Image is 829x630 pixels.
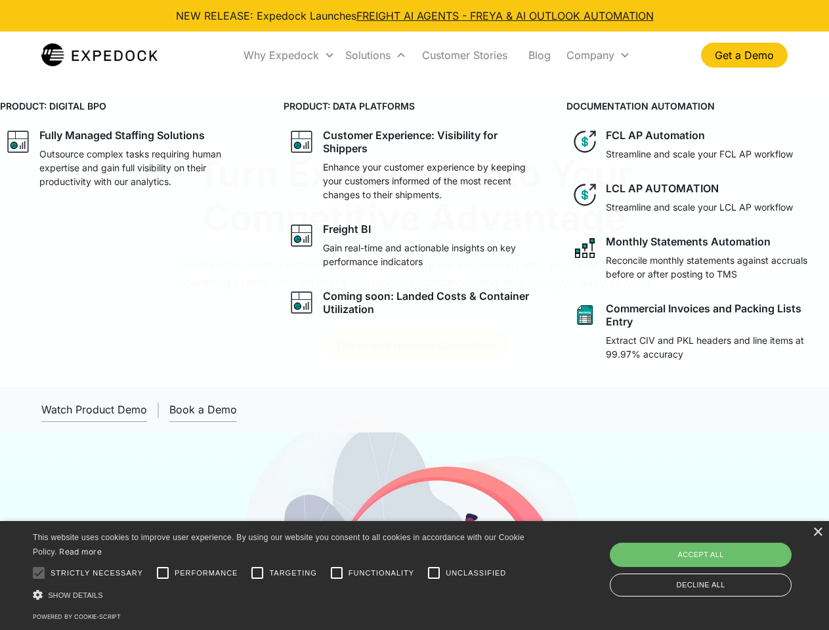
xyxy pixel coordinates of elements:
[606,302,824,328] div: Commercial Invoices and Packing Lists Entry
[345,49,391,62] div: Solutions
[269,568,316,579] span: Targeting
[356,9,654,22] a: FREIGHT AI AGENTS - FREYA & AI OUTLOOK AUTOMATION
[41,42,158,68] a: home
[169,403,237,416] div: Book a Demo
[323,241,541,268] p: Gain real-time and actionable insights on key performance indicators
[572,129,598,155] img: dollar icon
[33,588,529,602] div: Show details
[606,333,824,361] p: Extract CIV and PKL headers and line items at 99.97% accuracy
[412,33,518,77] a: Customer Stories
[323,129,541,155] div: Customer Experience: Visibility for Shippers
[289,289,315,316] img: graph icon
[566,230,829,286] a: network like iconMonthly Statements AutomationReconcile monthly statements against accruals befor...
[566,177,829,219] a: dollar iconLCL AP AUTOMATIONStreamline and scale your LCL AP workflow
[606,129,705,142] div: FCL AP Automation
[606,200,793,214] p: Streamline and scale your LCL AP workflow
[323,222,371,236] div: Freight BI
[323,289,541,316] div: Coming soon: Landed Costs & Container Utilization
[33,533,524,557] span: This website uses cookies to improve user experience. By using our website you consent to all coo...
[340,33,412,77] div: Solutions
[349,568,414,579] span: Functionality
[59,547,102,556] a: Read more
[238,33,340,77] div: Why Expedock
[33,613,121,620] a: Powered by cookie-script
[566,123,829,166] a: dollar iconFCL AP AutomationStreamline and scale your FCL AP workflow
[610,488,829,630] iframe: Chat Widget
[701,43,788,68] a: Get a Demo
[518,33,561,77] a: Blog
[284,99,546,113] h4: PRODUCT: DATA PLATFORMS
[606,235,771,248] div: Monthly Statements Automation
[284,284,546,321] a: graph iconComing soon: Landed Costs & Container Utilization
[5,129,32,155] img: graph icon
[572,302,598,328] img: sheet icon
[561,33,635,77] div: Company
[572,182,598,208] img: dollar icon
[289,222,315,249] img: graph icon
[606,147,793,161] p: Streamline and scale your FCL AP workflow
[446,568,506,579] span: Unclassified
[606,253,824,281] p: Reconcile monthly statements against accruals before or after posting to TMS
[175,568,238,579] span: Performance
[566,297,829,366] a: sheet iconCommercial Invoices and Packing Lists EntryExtract CIV and PKL headers and line items a...
[176,8,654,24] div: NEW RELEASE: Expedock Launches
[289,129,315,155] img: graph icon
[244,49,319,62] div: Why Expedock
[169,398,237,422] a: Book a Demo
[323,160,541,201] p: Enhance your customer experience by keeping your customers informed of the most recent changes to...
[284,123,546,207] a: graph iconCustomer Experience: Visibility for ShippersEnhance your customer experience by keeping...
[566,99,829,113] h4: DOCUMENTATION AUTOMATION
[51,568,143,579] span: Strictly necessary
[606,182,719,195] div: LCL AP AUTOMATION
[39,147,257,188] p: Outsource complex tasks requiring human expertise and gain full visibility on their productivity ...
[284,217,546,274] a: graph iconFreight BIGain real-time and actionable insights on key performance indicators
[41,398,147,422] a: open lightbox
[566,49,614,62] div: Company
[572,235,598,261] img: network like icon
[41,403,147,416] div: Watch Product Demo
[39,129,205,142] div: Fully Managed Staffing Solutions
[48,591,103,599] span: Show details
[41,42,158,68] img: Expedock Logo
